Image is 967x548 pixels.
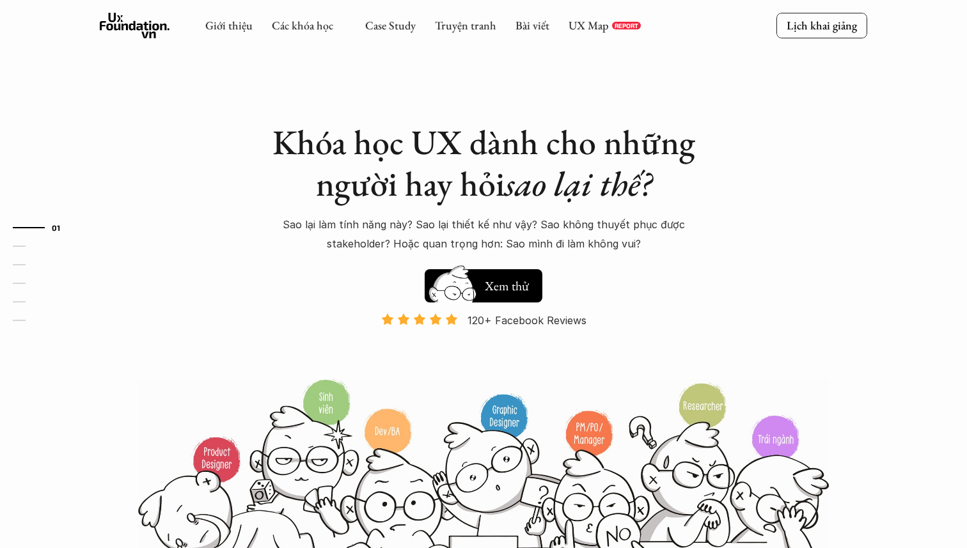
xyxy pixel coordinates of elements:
a: Giới thiệu [205,18,253,33]
em: sao lại thế? [505,161,652,206]
a: REPORT [612,22,641,29]
p: 120+ Facebook Reviews [468,311,586,330]
a: Truyện tranh [435,18,496,33]
a: Xem thử [425,263,542,302]
a: Các khóa học [272,18,333,33]
a: 01 [13,220,74,235]
a: Bài viết [515,18,549,33]
a: Lịch khai giảng [776,13,867,38]
p: REPORT [615,22,638,29]
h5: Xem thử [485,277,529,295]
strong: 01 [52,223,61,232]
a: Case Study [365,18,416,33]
a: 120+ Facebook Reviews [370,313,597,377]
h1: Khóa học UX dành cho những người hay hỏi [260,121,707,205]
p: Sao lại làm tính năng này? Sao lại thiết kế như vậy? Sao không thuyết phục được stakeholder? Hoặc... [260,215,707,254]
p: Lịch khai giảng [787,18,857,33]
a: UX Map [569,18,609,33]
